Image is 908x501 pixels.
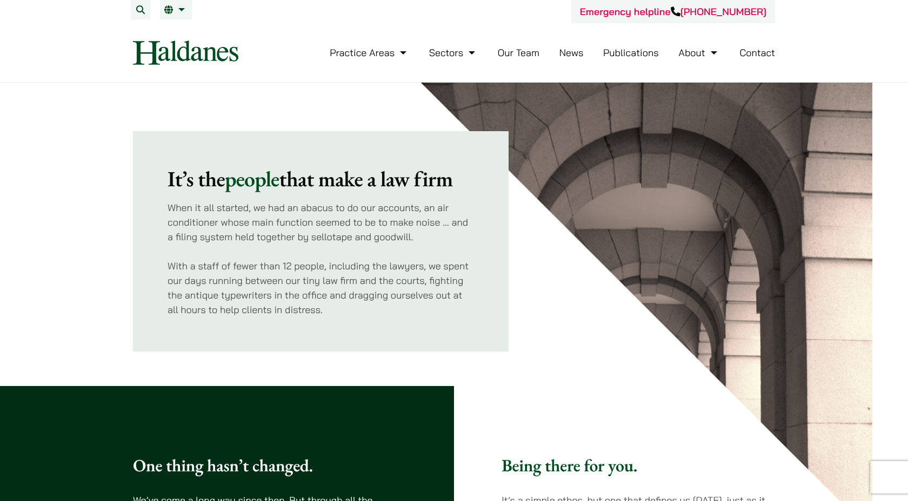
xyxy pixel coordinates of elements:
h3: Being there for you. [502,455,775,476]
a: About [678,46,719,59]
mark: people [225,165,279,193]
a: Emergency helpline[PHONE_NUMBER] [580,5,766,18]
p: With a staff of fewer than 12 people, including the lawyers, we spent our days running between ou... [168,259,474,317]
a: Publications [603,46,659,59]
p: When it all started, we had an abacus to do our accounts, an air conditioner whose main function ... [168,200,474,244]
h3: One thing hasn’t changed. [133,455,406,476]
h2: It’s the that make a law firm [168,166,474,192]
a: Practice Areas [330,46,409,59]
a: News [559,46,584,59]
a: Sectors [429,46,478,59]
a: Our Team [498,46,539,59]
img: Logo of Haldanes [133,40,238,65]
a: Contact [739,46,775,59]
a: EN [164,5,188,14]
